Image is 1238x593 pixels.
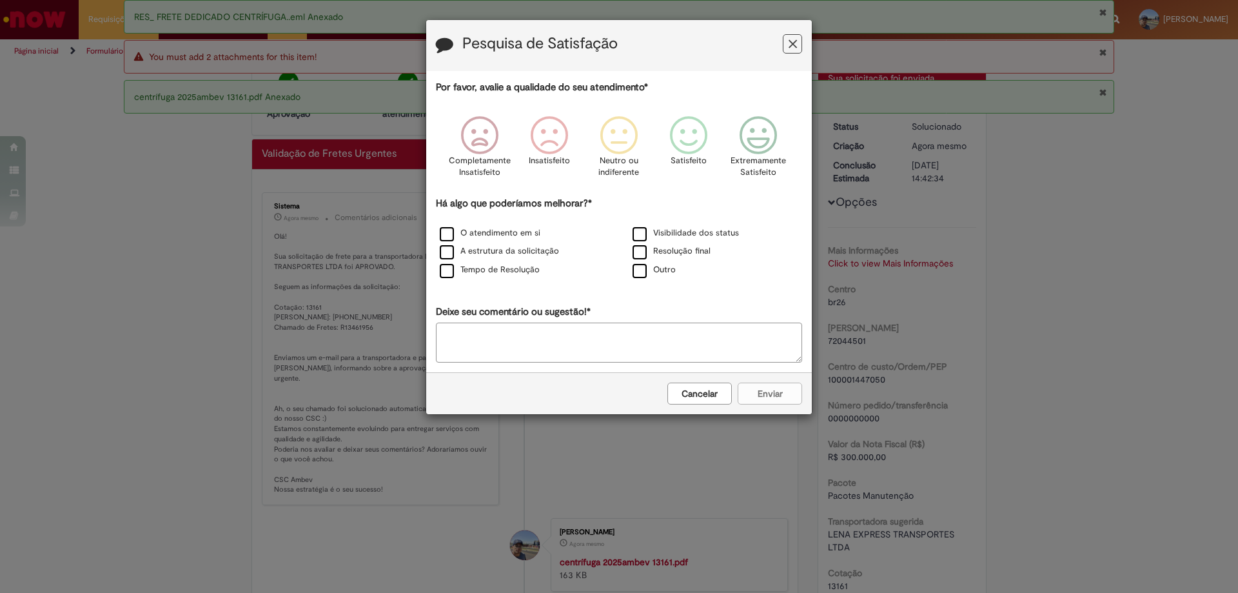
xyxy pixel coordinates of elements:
p: Satisfeito [671,155,707,167]
div: Satisfeito [656,106,722,195]
label: A estrutura da solicitação [440,245,559,257]
label: Deixe seu comentário ou sugestão!* [436,305,591,319]
label: Outro [633,264,676,276]
label: Pesquisa de Satisfação [462,35,618,52]
label: Por favor, avalie a qualidade do seu atendimento* [436,81,648,94]
div: Extremamente Satisfeito [725,106,791,195]
label: Resolução final [633,245,711,257]
div: Insatisfeito [516,106,582,195]
div: Neutro ou indiferente [586,106,652,195]
p: Completamente Insatisfeito [449,155,511,179]
p: Neutro ou indiferente [596,155,642,179]
button: Cancelar [667,383,732,405]
p: Insatisfeito [529,155,570,167]
label: Tempo de Resolução [440,264,540,276]
div: Completamente Insatisfeito [446,106,512,195]
div: Há algo que poderíamos melhorar?* [436,197,802,280]
label: O atendimento em si [440,227,540,239]
p: Extremamente Satisfeito [731,155,786,179]
label: Visibilidade dos status [633,227,739,239]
